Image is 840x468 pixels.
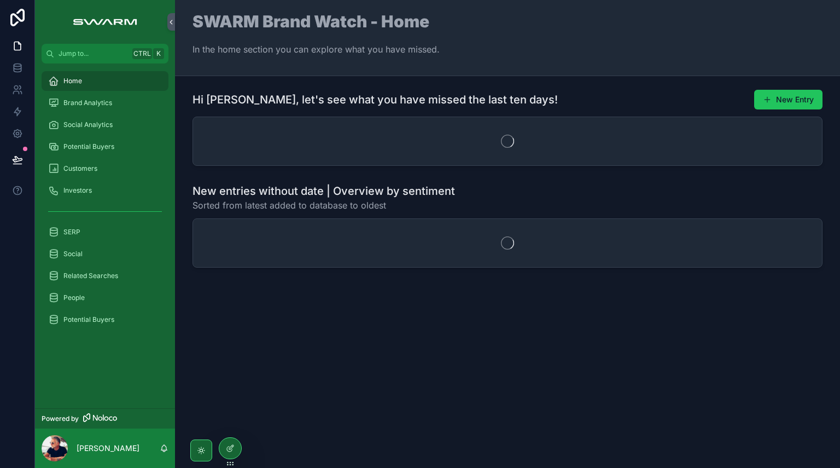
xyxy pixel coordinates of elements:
[63,120,113,129] span: Social Analytics
[35,408,175,429] a: Powered by
[42,115,168,135] a: Social Analytics
[35,63,175,344] div: scrollable content
[42,137,168,157] a: Potential Buyers
[192,92,558,107] h1: Hi [PERSON_NAME], let's see what you have missed the last ten days!
[59,49,128,58] span: Jump to...
[63,250,83,258] span: Social
[67,13,142,31] img: App logo
[63,293,85,302] span: People
[77,443,139,454] p: [PERSON_NAME]
[132,48,152,59] span: Ctrl
[192,43,440,56] p: In the home section you can explore what you have missed.
[63,142,114,151] span: Potential Buyers
[63,228,80,236] span: SERP
[42,310,168,330] a: Potential Buyers
[754,90,822,109] button: New Entry
[42,71,168,91] a: Home
[63,77,82,85] span: Home
[63,164,97,173] span: Customers
[42,266,168,286] a: Related Searches
[42,414,79,423] span: Powered by
[154,49,163,58] span: K
[42,181,168,200] a: Investors
[42,244,168,264] a: Social
[192,13,440,30] h1: SWARM Brand Watch - Home
[42,222,168,242] a: SERP
[42,288,168,308] a: People
[42,44,168,63] button: Jump to...CtrlK
[63,186,92,195] span: Investors
[63,99,112,107] span: Brand Analytics
[42,93,168,113] a: Brand Analytics
[192,183,455,199] h1: New entries without date | Overview by sentiment
[63,271,118,280] span: Related Searches
[192,199,455,212] span: Sorted from latest added to database to oldest
[63,315,114,324] span: Potential Buyers
[42,159,168,178] a: Customers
